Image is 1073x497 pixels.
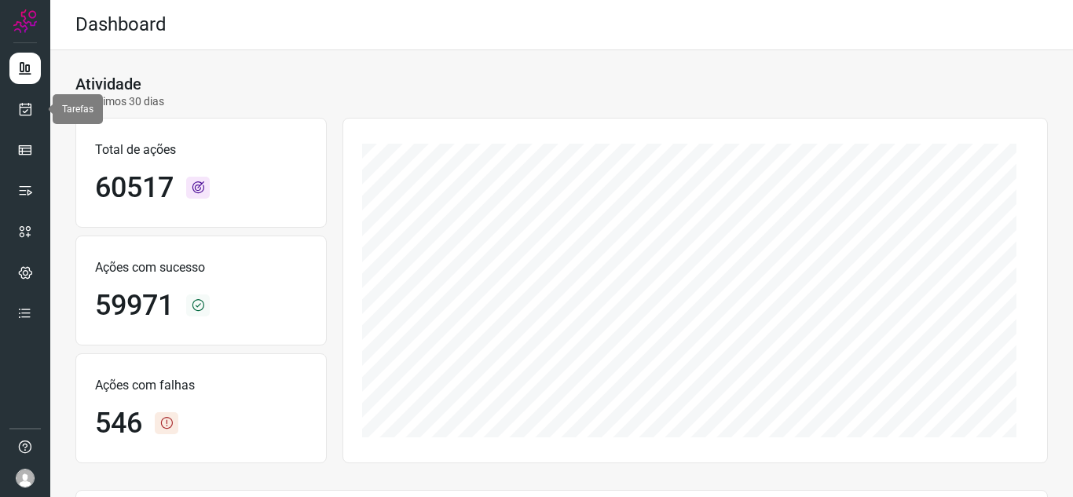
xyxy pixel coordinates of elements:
[75,93,164,110] p: Últimos 30 dias
[95,407,142,440] h1: 546
[75,75,141,93] h3: Atividade
[16,469,35,488] img: avatar-user-boy.jpg
[95,141,307,159] p: Total de ações
[13,9,37,33] img: Logo
[95,171,174,205] h1: 60517
[62,104,93,115] span: Tarefas
[75,13,167,36] h2: Dashboard
[95,289,174,323] h1: 59971
[95,258,307,277] p: Ações com sucesso
[95,376,307,395] p: Ações com falhas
